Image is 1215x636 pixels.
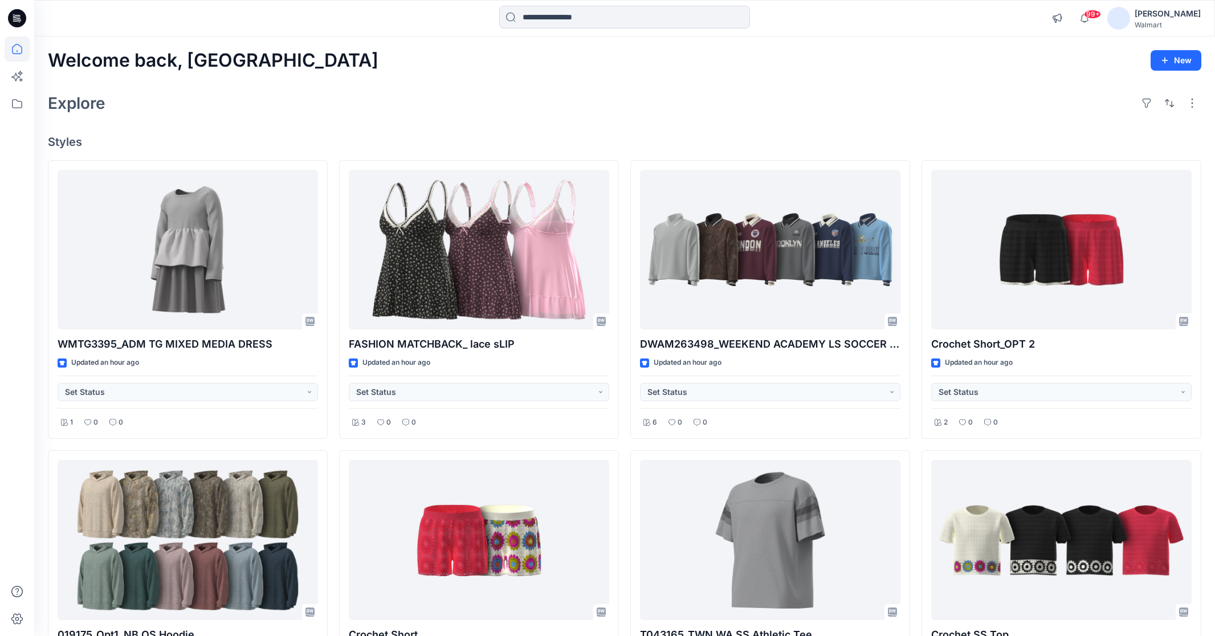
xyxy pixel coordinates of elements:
[58,460,318,620] a: 019175_Opt1_NB OS Hoodie
[678,417,682,429] p: 0
[386,417,391,429] p: 0
[1135,21,1201,29] div: Walmart
[653,417,657,429] p: 6
[1084,10,1101,19] span: 99+
[48,94,105,112] h2: Explore
[362,357,430,369] p: Updated an hour ago
[993,417,998,429] p: 0
[640,170,900,330] a: DWAM263498_WEEKEND ACADEMY LS SOCCER JERSEY
[945,357,1013,369] p: Updated an hour ago
[640,336,900,352] p: DWAM263498_WEEKEND ACADEMY LS SOCCER JERSEY
[968,417,973,429] p: 0
[71,357,139,369] p: Updated an hour ago
[1107,7,1130,30] img: avatar
[931,460,1192,620] a: Crochet SS Top
[654,357,721,369] p: Updated an hour ago
[349,336,609,352] p: FASHION MATCHBACK_ lace sLIP
[70,417,73,429] p: 1
[1135,7,1201,21] div: [PERSON_NAME]
[349,170,609,330] a: FASHION MATCHBACK_ lace sLIP
[93,417,98,429] p: 0
[703,417,707,429] p: 0
[361,417,366,429] p: 3
[411,417,416,429] p: 0
[349,460,609,620] a: Crochet Short
[58,336,318,352] p: WMTG3395_ADM TG MIXED MEDIA DRESS
[944,417,948,429] p: 2
[58,170,318,330] a: WMTG3395_ADM TG MIXED MEDIA DRESS
[931,170,1192,330] a: Crochet Short_OPT 2
[931,336,1192,352] p: Crochet Short_OPT 2
[48,50,378,71] h2: Welcome back, [GEOGRAPHIC_DATA]
[640,460,900,620] a: T043165_TWN WA SS Athletic Tee
[119,417,123,429] p: 0
[48,135,1201,149] h4: Styles
[1151,50,1201,71] button: New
